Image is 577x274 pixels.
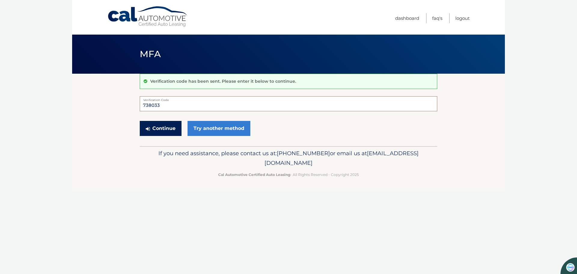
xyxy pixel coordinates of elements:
[188,121,250,136] a: Try another method
[140,48,161,60] span: MFA
[150,79,296,84] p: Verification code has been sent. Please enter it below to continue.
[140,96,437,101] label: Verification Code
[140,121,182,136] button: Continue
[140,96,437,111] input: Verification Code
[144,171,433,178] p: - All Rights Reserved - Copyright 2025
[144,149,433,168] p: If you need assistance, please contact us at: or email us at
[432,13,442,23] a: FAQ's
[107,6,188,27] a: Cal Automotive
[264,150,419,166] span: [EMAIL_ADDRESS][DOMAIN_NAME]
[455,13,470,23] a: Logout
[395,13,419,23] a: Dashboard
[277,150,330,157] span: [PHONE_NUMBER]
[218,172,290,177] strong: Cal Automotive Certified Auto Leasing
